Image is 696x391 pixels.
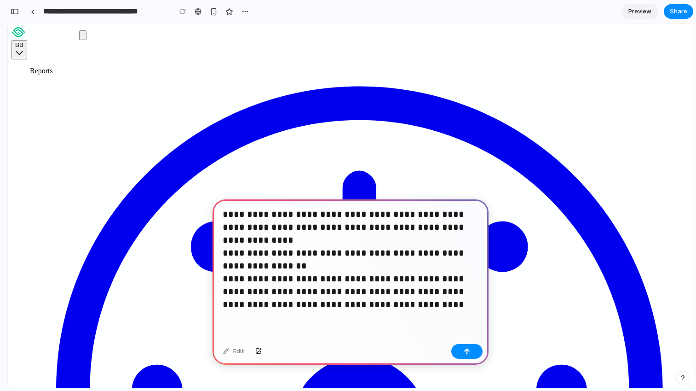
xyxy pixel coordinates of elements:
span: Share [670,7,687,16]
a: Preview [621,4,658,19]
span: Preview [628,7,651,16]
button: Share [664,4,693,19]
button: BB [4,17,19,36]
span: Reports [22,43,45,51]
div: BB [7,18,16,25]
